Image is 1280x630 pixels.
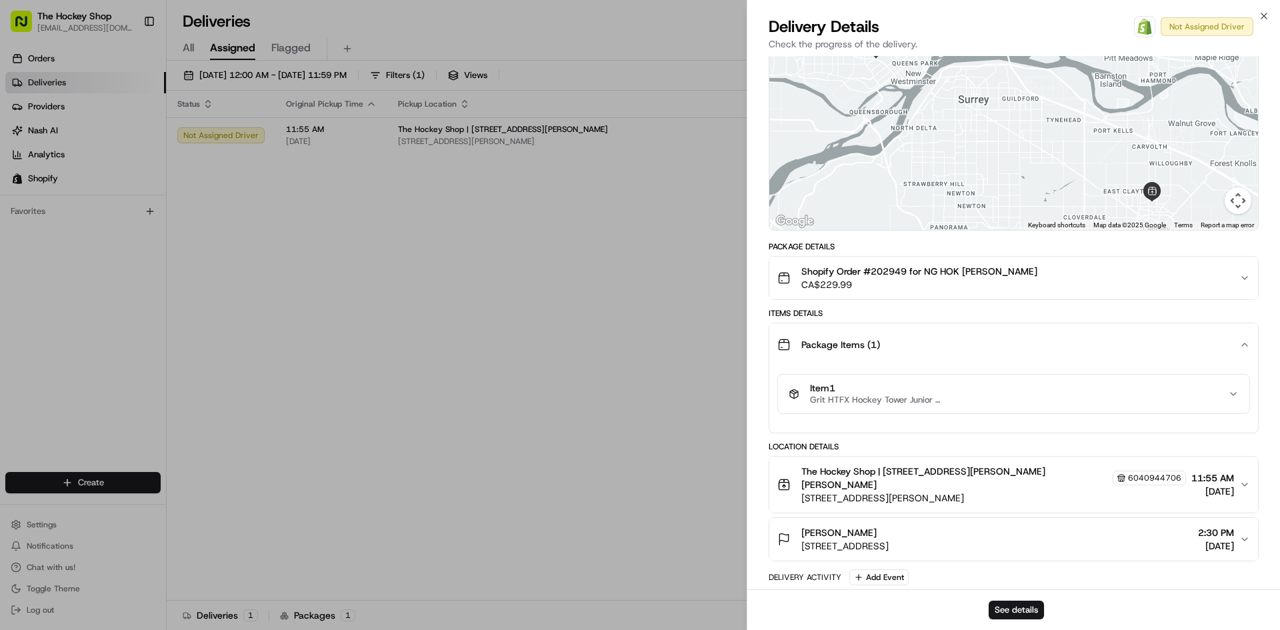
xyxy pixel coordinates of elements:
p: Check the progress of the delivery. [769,37,1259,51]
div: 📗 [13,195,24,205]
a: Powered byPylon [94,225,161,236]
span: Knowledge Base [27,193,102,207]
span: Shopify Order #202949 for NG HOK [PERSON_NAME] [801,265,1037,278]
span: Delivery Details [769,16,879,37]
span: 11:55 AM [1191,471,1234,485]
button: Start new chat [227,131,243,147]
div: Delivery Activity [769,572,841,583]
a: 💻API Documentation [107,188,219,212]
div: Package Items (1) [769,366,1258,433]
button: [PERSON_NAME][STREET_ADDRESS]2:30 PM[DATE] [769,518,1258,561]
button: Item1Grit HTFX Hockey Tower Junior Hockey Bag - Purple / JR [778,375,1249,413]
span: Pylon [133,226,161,236]
span: [STREET_ADDRESS][PERSON_NAME] [801,491,1186,505]
span: [DATE] [1191,485,1234,498]
div: 💻 [113,195,123,205]
button: Map camera controls [1225,187,1251,214]
span: The Hockey Shop | [STREET_ADDRESS][PERSON_NAME] [PERSON_NAME] [801,465,1110,491]
div: Package Details [769,241,1259,252]
span: Package Items ( 1 ) [801,338,880,351]
span: Map data ©2025 Google [1093,221,1166,229]
img: 1736555255976-a54dd68f-1ca7-489b-9aae-adbdc363a1c4 [13,127,37,151]
p: Welcome 👋 [13,53,243,75]
a: Open this area in Google Maps (opens a new window) [773,213,817,230]
a: Terms (opens in new tab) [1174,221,1193,229]
div: Items Details [769,308,1259,319]
span: Item 1 [810,383,943,395]
button: The Hockey Shop | [STREET_ADDRESS][PERSON_NAME] [PERSON_NAME]6040944706[STREET_ADDRESS][PERSON_NA... [769,457,1258,513]
span: 2:30 PM [1198,526,1234,539]
div: Start new chat [45,127,219,141]
button: Add Event [849,569,909,585]
span: [STREET_ADDRESS] [801,539,889,553]
div: We're available if you need us! [45,141,169,151]
button: See details [989,601,1044,619]
a: Shopify [1134,16,1155,37]
button: Package Items (1) [769,323,1258,366]
span: Grit HTFX Hockey Tower Junior Hockey Bag - Purple / JR [810,395,943,405]
span: API Documentation [126,193,214,207]
span: [PERSON_NAME] [801,526,877,539]
input: Clear [35,86,220,100]
span: [DATE] [1198,539,1234,553]
button: Keyboard shortcuts [1028,221,1085,230]
a: Report a map error [1201,221,1254,229]
img: Shopify [1137,19,1153,35]
span: CA$229.99 [801,278,1037,291]
span: 6040944706 [1128,473,1181,483]
img: Google [773,213,817,230]
div: Location Details [769,441,1259,452]
img: Nash [13,13,40,40]
a: 📗Knowledge Base [8,188,107,212]
button: Shopify Order #202949 for NG HOK [PERSON_NAME]CA$229.99 [769,257,1258,299]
